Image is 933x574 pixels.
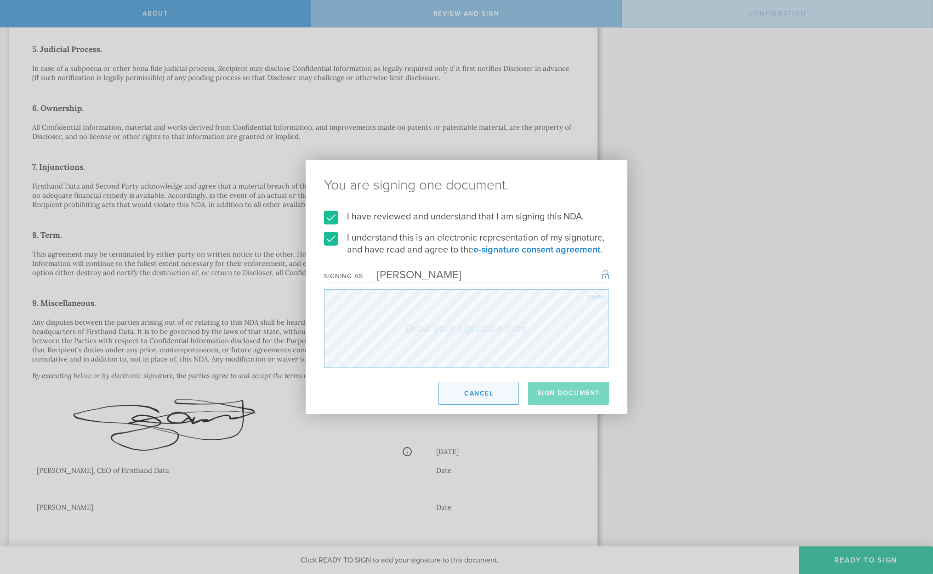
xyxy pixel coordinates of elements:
[324,211,609,223] label: I have reviewed and understand that I am signing this NDA.
[363,268,461,281] div: [PERSON_NAME]
[473,244,600,255] a: e-signature consent agreement
[528,382,609,405] button: Sign Document
[324,232,609,256] label: I understand this is an electronic representation of my signature, and have read and agree to the .
[324,178,609,192] ng-pluralize: You are signing one document.
[887,502,933,546] iframe: Chat Widget
[324,272,363,280] div: Signing as
[438,382,519,405] button: Cancel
